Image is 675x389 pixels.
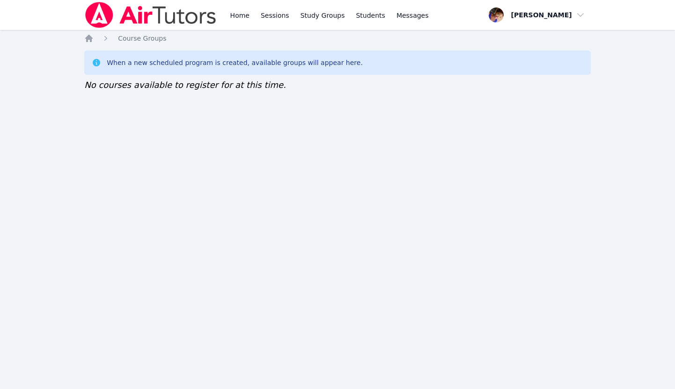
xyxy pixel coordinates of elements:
a: Course Groups [118,34,166,43]
span: Messages [396,11,429,20]
span: Course Groups [118,35,166,42]
div: When a new scheduled program is created, available groups will appear here. [107,58,363,67]
span: No courses available to register for at this time. [84,80,286,90]
img: Air Tutors [84,2,217,28]
nav: Breadcrumb [84,34,591,43]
